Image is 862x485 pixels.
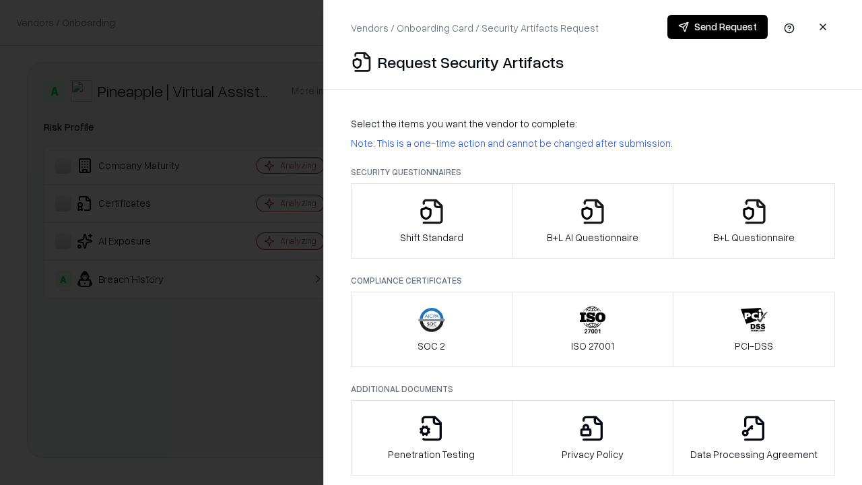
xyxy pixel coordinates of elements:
p: Additional Documents [351,383,835,395]
p: PCI-DSS [735,339,773,353]
button: ISO 27001 [512,292,674,367]
p: Request Security Artifacts [378,51,564,73]
p: ISO 27001 [571,339,614,353]
p: Data Processing Agreement [690,447,818,461]
p: Penetration Testing [388,447,475,461]
p: Shift Standard [400,230,463,245]
p: Security Questionnaires [351,166,835,178]
button: Send Request [667,15,768,39]
p: B+L AI Questionnaire [547,230,638,245]
button: Penetration Testing [351,400,512,476]
p: Vendors / Onboarding Card / Security Artifacts Request [351,21,599,35]
p: B+L Questionnaire [713,230,795,245]
button: Privacy Policy [512,400,674,476]
button: Shift Standard [351,183,512,259]
p: Privacy Policy [562,447,624,461]
p: Select the items you want the vendor to complete: [351,117,835,131]
p: Note: This is a one-time action and cannot be changed after submission. [351,136,835,150]
button: B+L Questionnaire [673,183,835,259]
button: PCI-DSS [673,292,835,367]
button: B+L AI Questionnaire [512,183,674,259]
p: Compliance Certificates [351,275,835,286]
button: SOC 2 [351,292,512,367]
p: SOC 2 [418,339,445,353]
button: Data Processing Agreement [673,400,835,476]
